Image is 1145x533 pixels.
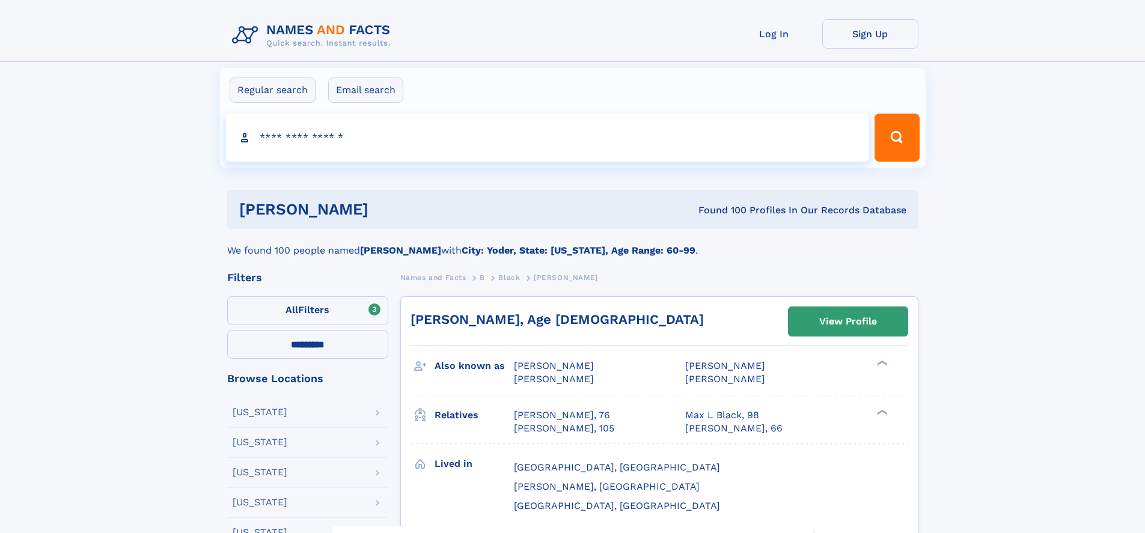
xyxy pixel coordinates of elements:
[875,114,919,162] button: Search Button
[462,245,695,256] b: City: Yoder, State: [US_STATE], Age Range: 60-99
[435,356,514,376] h3: Also known as
[789,307,908,336] a: View Profile
[685,409,759,422] a: Max L Black, 98
[435,405,514,425] h3: Relatives
[360,245,441,256] b: [PERSON_NAME]
[233,498,287,507] div: [US_STATE]
[726,19,822,49] a: Log In
[514,360,594,371] span: [PERSON_NAME]
[233,468,287,477] div: [US_STATE]
[533,204,906,217] div: Found 100 Profiles In Our Records Database
[685,422,783,435] a: [PERSON_NAME], 66
[685,360,765,371] span: [PERSON_NAME]
[226,114,870,162] input: search input
[514,481,700,492] span: [PERSON_NAME], [GEOGRAPHIC_DATA]
[411,312,704,327] a: [PERSON_NAME], Age [DEMOGRAPHIC_DATA]
[498,270,520,285] a: Black
[227,229,918,258] div: We found 100 people named with .
[685,373,765,385] span: [PERSON_NAME]
[328,78,403,103] label: Email search
[230,78,316,103] label: Regular search
[227,272,388,283] div: Filters
[400,270,466,285] a: Names and Facts
[514,422,614,435] a: [PERSON_NAME], 105
[819,308,877,335] div: View Profile
[480,270,485,285] a: B
[239,202,534,217] h1: [PERSON_NAME]
[435,454,514,474] h3: Lived in
[874,359,888,367] div: ❯
[822,19,918,49] a: Sign Up
[227,296,388,325] label: Filters
[233,437,287,447] div: [US_STATE]
[514,409,610,422] a: [PERSON_NAME], 76
[514,461,720,473] span: [GEOGRAPHIC_DATA], [GEOGRAPHIC_DATA]
[514,500,720,511] span: [GEOGRAPHIC_DATA], [GEOGRAPHIC_DATA]
[514,373,594,385] span: [PERSON_NAME]
[874,408,888,416] div: ❯
[227,19,400,52] img: Logo Names and Facts
[233,407,287,417] div: [US_STATE]
[227,373,388,384] div: Browse Locations
[534,273,598,282] span: [PERSON_NAME]
[498,273,520,282] span: Black
[285,304,298,315] span: All
[480,273,485,282] span: B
